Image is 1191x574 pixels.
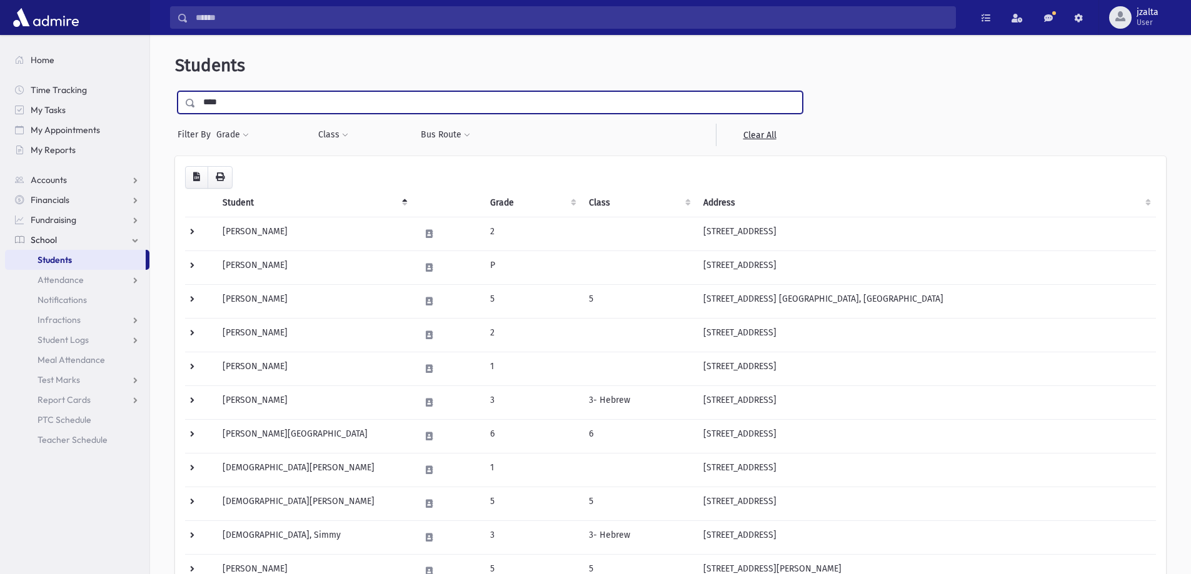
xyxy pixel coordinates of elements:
[38,374,80,385] span: Test Marks
[696,419,1156,453] td: [STREET_ADDRESS]
[483,520,582,554] td: 3
[696,352,1156,385] td: [STREET_ADDRESS]
[31,124,100,136] span: My Appointments
[175,55,245,76] span: Students
[581,284,696,318] td: 5
[420,124,471,146] button: Bus Route
[178,128,216,141] span: Filter By
[38,294,87,305] span: Notifications
[483,250,582,284] td: P
[31,54,54,66] span: Home
[581,189,696,217] th: Class: activate to sort column ascending
[696,250,1156,284] td: [STREET_ADDRESS]
[38,254,72,265] span: Students
[5,140,149,160] a: My Reports
[5,190,149,210] a: Financials
[696,520,1156,554] td: [STREET_ADDRESS]
[5,410,149,430] a: PTC Schedule
[483,487,582,520] td: 5
[215,487,413,520] td: [DEMOGRAPHIC_DATA][PERSON_NAME]
[188,6,955,29] input: Search
[31,214,76,225] span: Fundraising
[31,234,57,245] span: School
[31,84,87,96] span: Time Tracking
[215,419,413,453] td: [PERSON_NAME][GEOGRAPHIC_DATA]
[5,120,149,140] a: My Appointments
[38,274,84,285] span: Attendance
[696,284,1156,318] td: [STREET_ADDRESS] [GEOGRAPHIC_DATA], [GEOGRAPHIC_DATA]
[31,174,67,186] span: Accounts
[215,217,413,250] td: [PERSON_NAME]
[38,314,81,325] span: Infractions
[185,166,208,189] button: CSV
[5,100,149,120] a: My Tasks
[216,124,249,146] button: Grade
[215,453,413,487] td: [DEMOGRAPHIC_DATA][PERSON_NAME]
[31,144,76,156] span: My Reports
[5,310,149,330] a: Infractions
[696,189,1156,217] th: Address: activate to sort column ascending
[31,194,69,205] span: Financials
[5,370,149,390] a: Test Marks
[5,210,149,230] a: Fundraising
[483,419,582,453] td: 6
[31,104,66,116] span: My Tasks
[581,520,696,554] td: 3- Hebrew
[581,419,696,453] td: 6
[5,250,146,270] a: Students
[483,453,582,487] td: 1
[38,394,91,405] span: Report Cards
[215,250,413,284] td: [PERSON_NAME]
[5,270,149,290] a: Attendance
[696,453,1156,487] td: [STREET_ADDRESS]
[483,284,582,318] td: 5
[483,217,582,250] td: 2
[5,50,149,70] a: Home
[483,318,582,352] td: 2
[696,385,1156,419] td: [STREET_ADDRESS]
[5,290,149,310] a: Notifications
[5,330,149,350] a: Student Logs
[5,390,149,410] a: Report Cards
[208,166,233,189] button: Print
[1137,7,1158,17] span: jzalta
[696,487,1156,520] td: [STREET_ADDRESS]
[215,284,413,318] td: [PERSON_NAME]
[581,487,696,520] td: 5
[5,170,149,190] a: Accounts
[1137,17,1158,27] span: User
[38,414,91,425] span: PTC Schedule
[38,354,105,365] span: Meal Attendance
[483,385,582,419] td: 3
[215,352,413,385] td: [PERSON_NAME]
[215,385,413,419] td: [PERSON_NAME]
[716,124,803,146] a: Clear All
[215,318,413,352] td: [PERSON_NAME]
[483,189,582,217] th: Grade: activate to sort column ascending
[5,80,149,100] a: Time Tracking
[483,352,582,385] td: 1
[318,124,349,146] button: Class
[38,434,108,445] span: Teacher Schedule
[696,217,1156,250] td: [STREET_ADDRESS]
[5,430,149,450] a: Teacher Schedule
[5,350,149,370] a: Meal Attendance
[38,334,89,345] span: Student Logs
[10,5,82,30] img: AdmirePro
[215,520,413,554] td: [DEMOGRAPHIC_DATA], Simmy
[5,230,149,250] a: School
[215,189,413,217] th: Student: activate to sort column descending
[696,318,1156,352] td: [STREET_ADDRESS]
[581,385,696,419] td: 3- Hebrew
